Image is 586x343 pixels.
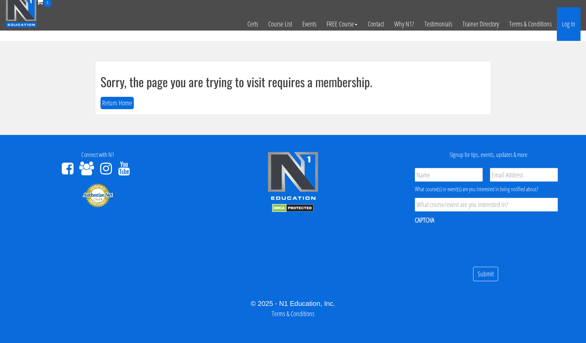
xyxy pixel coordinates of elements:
[101,75,485,89] h1: Sorry, the page you are trying to visit requires a membership.
[415,216,434,225] label: CAPTCHA
[297,7,321,41] a: Events
[272,204,314,212] img: DMCA.com Protection Status
[457,7,504,41] a: Trainer Directory
[5,151,190,158] h4: Connect with N1
[415,185,558,193] div: What course(s) or event(s) are you interested in being notified about?
[415,198,558,211] input: What course/event are you interested in?
[5,298,581,309] div: © 2025 - N1 Education, Inc.
[396,151,581,158] h4: Signup for tips, events, updates & more
[363,7,389,41] a: Contact
[263,7,297,41] a: Course List
[101,97,134,110] button: Return Home
[321,7,363,41] a: FREE Course
[419,7,457,41] a: Testimonials
[267,151,319,202] img: n1-edu-logo
[557,7,581,41] a: Log In
[272,309,314,318] a: Terms & Conditions
[473,267,498,282] input: Submit
[415,229,519,256] iframe: reCAPTCHA
[389,7,419,41] a: Why N1?
[490,168,558,182] input: Email Address
[504,7,557,41] a: Terms & Conditions
[82,183,113,208] img: Authorize.Net Merchant - Click to Verify
[242,7,263,41] a: Certs
[415,168,483,182] input: Name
